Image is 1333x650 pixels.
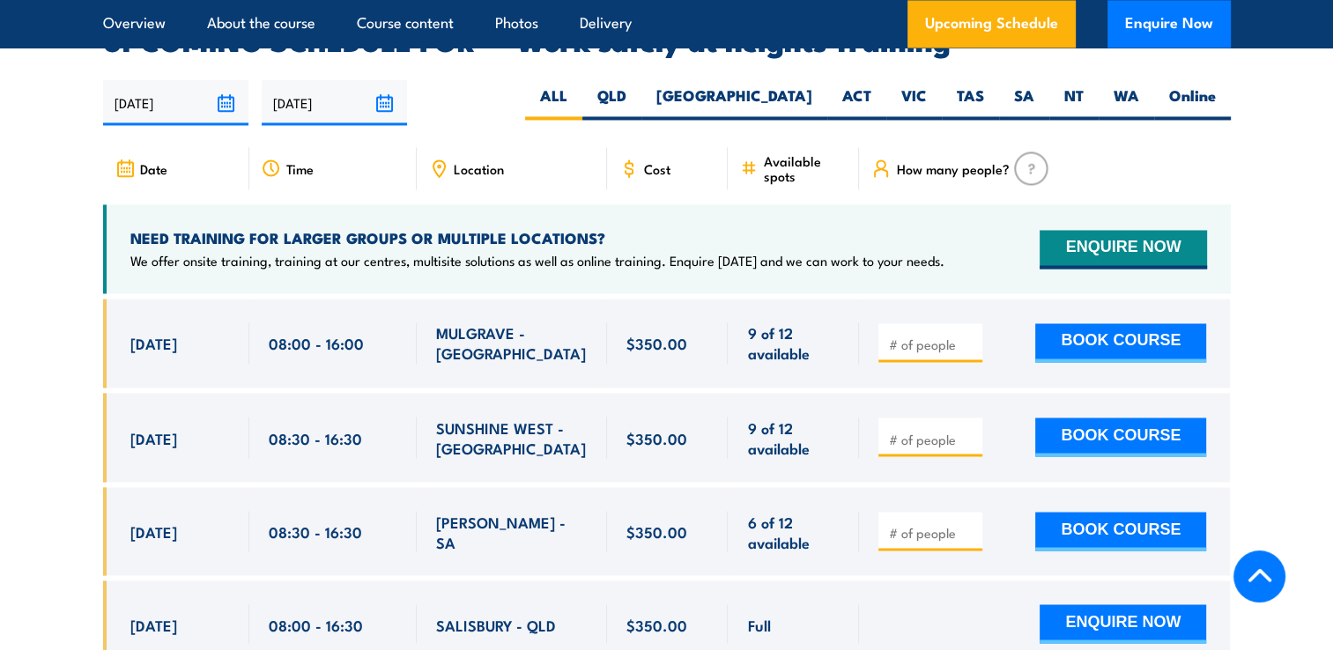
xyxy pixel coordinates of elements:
input: # of people [888,430,976,447]
label: TAS [942,85,999,120]
span: 9 of 12 available [747,322,840,364]
span: Full [747,614,770,634]
label: ALL [525,85,582,120]
label: VIC [886,85,942,120]
input: # of people [888,523,976,541]
input: # of people [888,336,976,353]
span: $350.00 [626,333,687,353]
span: 9 of 12 available [747,417,840,458]
span: $350.00 [626,427,687,447]
span: $350.00 [626,614,687,634]
label: WA [1099,85,1154,120]
label: [GEOGRAPHIC_DATA] [641,85,827,120]
button: BOOK COURSE [1035,512,1206,550]
label: Online [1154,85,1231,120]
span: [PERSON_NAME] - SA [436,511,588,552]
input: From date [103,80,248,125]
span: 08:30 - 16:30 [269,521,362,541]
span: [DATE] [130,333,177,353]
span: 08:30 - 16:30 [269,427,362,447]
span: 08:00 - 16:00 [269,333,364,353]
span: Available spots [763,153,847,183]
span: 08:00 - 16:30 [269,614,363,634]
label: SA [999,85,1049,120]
button: BOOK COURSE [1035,417,1206,456]
label: QLD [582,85,641,120]
span: MULGRAVE - [GEOGRAPHIC_DATA] [436,322,588,364]
span: How many people? [896,161,1009,176]
span: [DATE] [130,521,177,541]
span: SUNSHINE WEST - [GEOGRAPHIC_DATA] [436,417,588,458]
button: BOOK COURSE [1035,323,1206,362]
h4: NEED TRAINING FOR LARGER GROUPS OR MULTIPLE LOCATIONS? [130,228,944,247]
input: To date [262,80,407,125]
button: ENQUIRE NOW [1040,604,1206,643]
label: ACT [827,85,886,120]
p: We offer onsite training, training at our centres, multisite solutions as well as online training... [130,252,944,270]
button: ENQUIRE NOW [1040,230,1206,269]
h2: UPCOMING SCHEDULE FOR - "Work safely at heights Training" [103,27,1231,52]
span: Time [286,161,314,176]
span: 6 of 12 available [747,511,840,552]
label: NT [1049,85,1099,120]
span: $350.00 [626,521,687,541]
span: Date [140,161,167,176]
span: Location [454,161,504,176]
span: [DATE] [130,427,177,447]
span: [DATE] [130,614,177,634]
span: SALISBURY - QLD [436,614,556,634]
span: Cost [644,161,670,176]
